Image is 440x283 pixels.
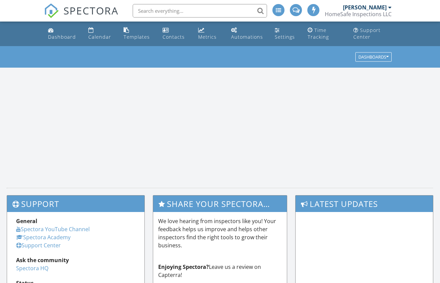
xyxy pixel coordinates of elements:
[355,52,392,62] button: Dashboards
[158,263,209,271] strong: Enjoying Spectora?
[325,11,392,17] div: HomeSafe Inspections LLC
[358,55,389,60] div: Dashboards
[16,264,48,272] a: Spectora HQ
[44,3,59,18] img: The Best Home Inspection Software - Spectora
[7,196,144,212] h3: Support
[153,196,287,212] h3: Share Your Spectora Experience
[88,34,111,40] div: Calendar
[353,27,381,40] div: Support Center
[16,256,135,264] div: Ask the community
[231,34,263,40] div: Automations
[44,9,119,23] a: SPECTORA
[124,34,150,40] div: Templates
[163,34,185,40] div: Contacts
[351,24,395,43] a: Support Center
[275,34,295,40] div: Settings
[195,24,223,43] a: Metrics
[296,196,433,212] h3: Latest Updates
[16,234,71,241] a: Spectora Academy
[133,4,267,17] input: Search everything...
[86,24,116,43] a: Calendar
[45,24,80,43] a: Dashboard
[160,24,190,43] a: Contacts
[305,24,345,43] a: Time Tracking
[63,3,119,17] span: SPECTORA
[272,24,300,43] a: Settings
[121,24,154,43] a: Templates
[16,242,61,249] a: Support Center
[16,217,37,225] strong: General
[158,217,281,249] p: We love hearing from inspectors like you! Your feedback helps us improve and helps other inspecto...
[228,24,267,43] a: Automations (Advanced)
[308,27,329,40] div: Time Tracking
[198,34,217,40] div: Metrics
[48,34,76,40] div: Dashboard
[158,263,281,279] p: Leave us a review on Capterra!
[343,4,387,11] div: [PERSON_NAME]
[16,225,90,233] a: Spectora YouTube Channel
